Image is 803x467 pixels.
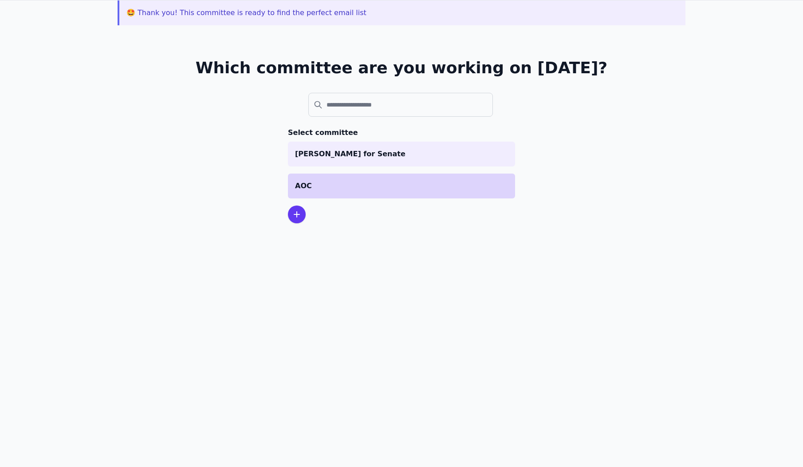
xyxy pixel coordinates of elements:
a: AOC [288,174,515,198]
h3: Select committee [288,127,515,138]
p: AOC [295,181,508,191]
h1: Which committee are you working on [DATE]? [196,59,608,77]
p: [PERSON_NAME] for Senate [295,149,508,159]
p: 🤩 Thank you! This committee is ready to find the perfect email list [126,8,678,18]
a: [PERSON_NAME] for Senate [288,142,515,166]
